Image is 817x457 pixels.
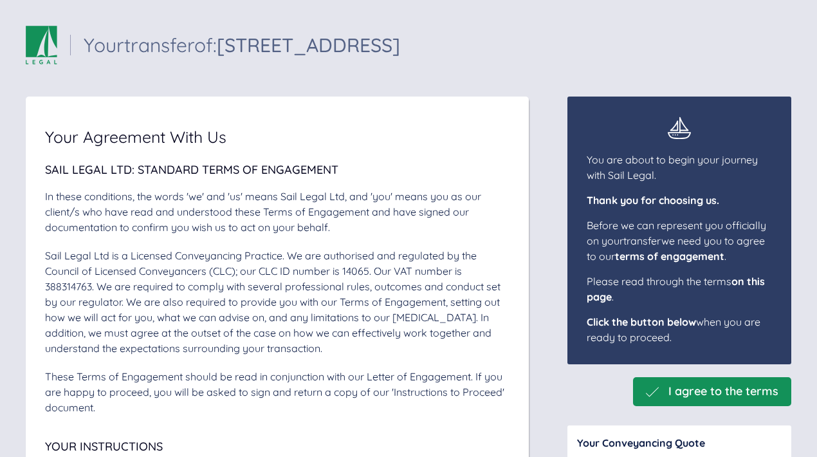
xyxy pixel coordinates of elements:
span: terms of engagement [615,250,724,263]
span: I agree to the terms [668,385,778,398]
div: Your transfer of: [84,35,400,55]
span: Thank you for choosing us. [587,194,719,207]
span: Sail Legal Ltd: Standard Terms of Engagement [45,162,338,177]
span: Click the button below [587,315,696,328]
span: Your Conveyancing Quote [577,436,705,449]
span: Please read through the terms . [587,275,765,303]
div: These Terms of Engagement should be read in conjunction with our Letter of Engagement. If you are... [45,369,509,415]
span: [STREET_ADDRESS] [217,33,400,57]
div: In these conditions, the words 'we' and 'us' means Sail Legal Ltd, and 'you' means you as our cli... [45,189,509,235]
span: Your Instructions [45,439,163,454]
span: Your Agreement With Us [45,129,226,145]
span: when you are ready to proceed. [587,315,760,344]
span: You are about to begin your journey with Sail Legal. [587,153,758,182]
span: Before we can represent you officially on your transfer we need you to agree to our . [587,219,766,263]
div: Sail Legal Ltd is a Licensed Conveyancing Practice. We are authorised and regulated by the Counci... [45,248,509,356]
